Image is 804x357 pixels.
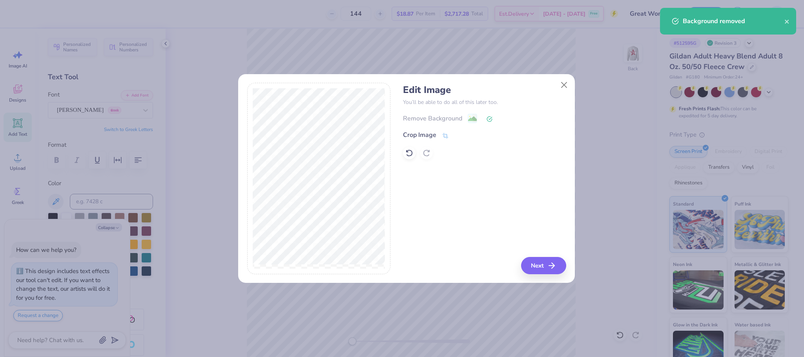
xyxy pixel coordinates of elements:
[403,130,436,140] div: Crop Image
[784,16,790,26] button: close
[521,257,566,274] button: Next
[557,77,572,92] button: Close
[683,16,784,26] div: Background removed
[403,84,566,96] h4: Edit Image
[403,98,566,106] p: You’ll be able to do all of this later too.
